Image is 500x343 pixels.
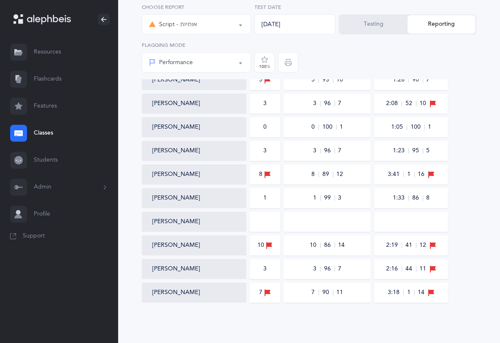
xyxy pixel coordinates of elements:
button: [PERSON_NAME] [152,123,200,132]
div: 0 [263,123,267,132]
div: 5 [259,76,271,85]
button: 100% [254,52,275,73]
span: 16 [418,170,425,179]
div: 10 [257,241,273,250]
span: 1:05 [391,124,407,130]
button: Script - אותיות [142,14,251,35]
div: 7 [259,288,271,297]
span: 100 [411,124,425,130]
span: 14 [338,241,345,250]
span: 89 [322,172,333,177]
span: 7 [311,290,319,295]
span: 90 [322,290,333,295]
label: Test Date [254,3,335,11]
div: 3 [263,147,267,155]
span: 12 [420,241,427,250]
span: 93 [322,77,333,83]
span: 2:08 [386,101,402,106]
span: 95 [412,148,423,154]
span: 7 [338,147,342,155]
label: Choose report [142,3,251,11]
span: 3:41 [388,172,404,177]
span: 8 [311,172,319,177]
label: Flagging Mode [142,41,251,49]
span: 7 [427,76,430,84]
span: 86 [412,195,423,201]
span: 10 [337,76,343,84]
span: 2:19 [386,243,402,248]
span: 5 [427,147,430,155]
span: 12 [337,170,343,179]
span: 1 [340,123,343,132]
div: [DATE] [254,14,335,35]
span: 5 [311,77,319,83]
button: [PERSON_NAME] [152,170,200,179]
div: 3 [263,265,267,273]
span: 11 [420,265,427,273]
span: Support [23,232,45,240]
div: Performance [149,58,193,67]
button: [PERSON_NAME] [152,218,200,226]
span: 52 [405,101,416,106]
span: 1:33 [393,195,409,201]
span: 10 [310,243,321,248]
span: 1 [313,195,321,201]
span: 3 [313,101,321,106]
span: 99 [324,195,335,201]
span: 3 [313,266,321,272]
div: 1 [263,194,267,203]
span: 3 [338,194,342,203]
button: Performance [142,52,251,73]
div: 8 [259,170,271,179]
span: 1:23 [393,148,409,154]
span: 1 [428,123,432,132]
span: 44 [405,266,416,272]
button: Testing [340,15,408,34]
span: 1 [407,290,415,295]
div: Script - אותיות [149,19,197,30]
span: 1 [407,172,415,177]
span: 3:18 [388,290,404,295]
button: [PERSON_NAME] [152,100,200,108]
span: 14 [418,289,425,297]
span: 7 [338,100,342,108]
button: [PERSON_NAME] [152,76,200,84]
div: 3 [263,100,267,108]
span: 0 [311,124,319,130]
button: [PERSON_NAME] [152,289,200,297]
span: 96 [324,101,335,106]
span: 1:28 [393,77,409,83]
button: [PERSON_NAME] [152,241,200,250]
span: % [267,64,270,69]
span: 41 [405,243,416,248]
span: 10 [420,100,427,108]
button: [PERSON_NAME] [152,265,200,273]
span: 2:16 [386,266,402,272]
span: 8 [427,194,430,203]
span: 11 [337,289,343,297]
span: 96 [324,148,335,154]
div: 100 [259,65,270,69]
span: 3 [313,148,321,154]
span: 90 [412,77,423,83]
span: 7 [338,265,342,273]
span: 100 [322,124,337,130]
span: 86 [324,243,335,248]
button: [PERSON_NAME] [152,194,200,203]
span: 96 [324,266,335,272]
button: [PERSON_NAME] [152,147,200,155]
